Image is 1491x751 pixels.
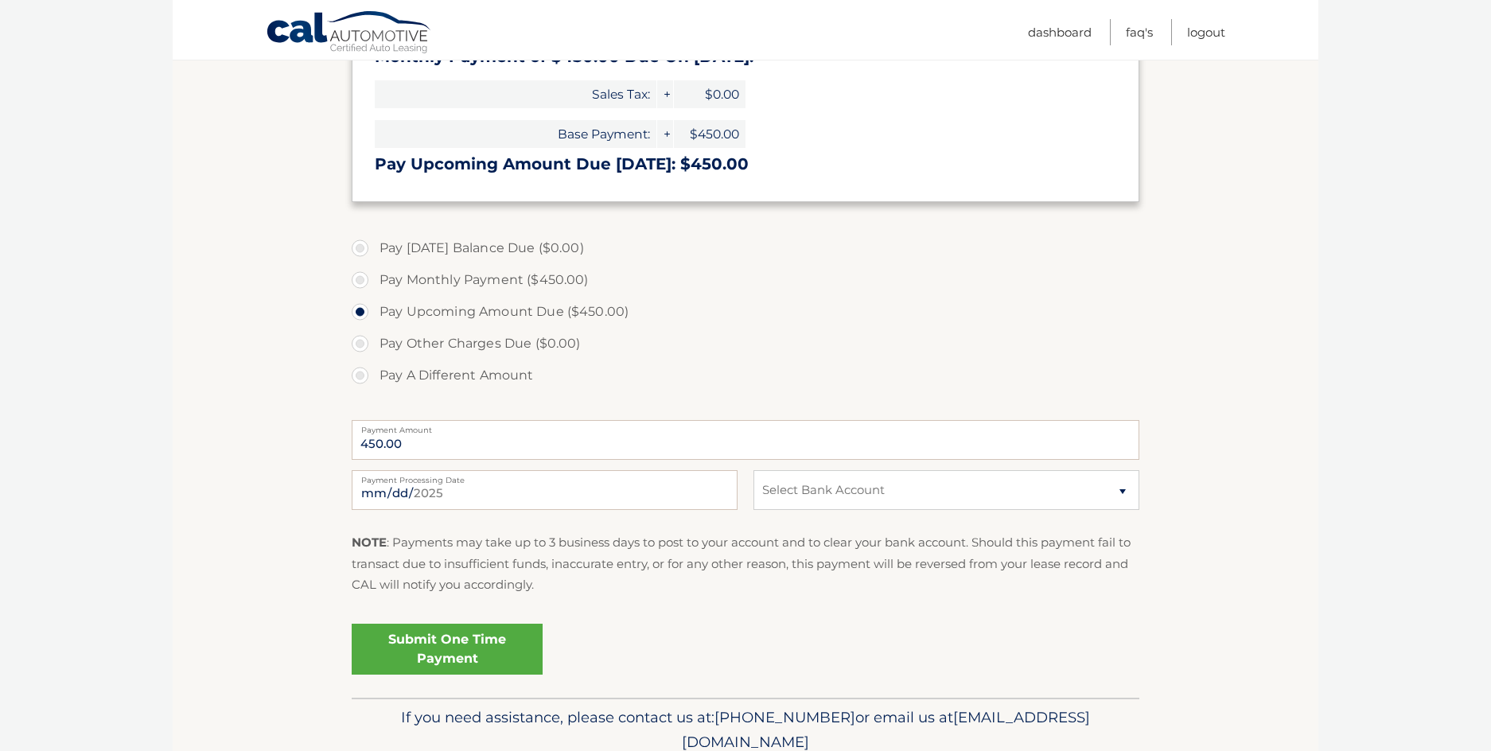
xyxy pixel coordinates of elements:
[352,328,1139,360] label: Pay Other Charges Due ($0.00)
[352,624,543,675] a: Submit One Time Payment
[352,264,1139,296] label: Pay Monthly Payment ($450.00)
[1187,19,1225,45] a: Logout
[352,420,1139,433] label: Payment Amount
[352,360,1139,391] label: Pay A Different Amount
[657,120,673,148] span: +
[1126,19,1153,45] a: FAQ's
[1028,19,1092,45] a: Dashboard
[352,532,1139,595] p: : Payments may take up to 3 business days to post to your account and to clear your bank account....
[352,232,1139,264] label: Pay [DATE] Balance Due ($0.00)
[352,470,738,483] label: Payment Processing Date
[352,296,1139,328] label: Pay Upcoming Amount Due ($450.00)
[375,154,1116,174] h3: Pay Upcoming Amount Due [DATE]: $450.00
[674,120,745,148] span: $450.00
[375,120,656,148] span: Base Payment:
[714,708,855,726] span: [PHONE_NUMBER]
[352,470,738,510] input: Payment Date
[674,80,745,108] span: $0.00
[375,80,656,108] span: Sales Tax:
[352,420,1139,460] input: Payment Amount
[266,10,433,56] a: Cal Automotive
[657,80,673,108] span: +
[352,535,387,550] strong: NOTE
